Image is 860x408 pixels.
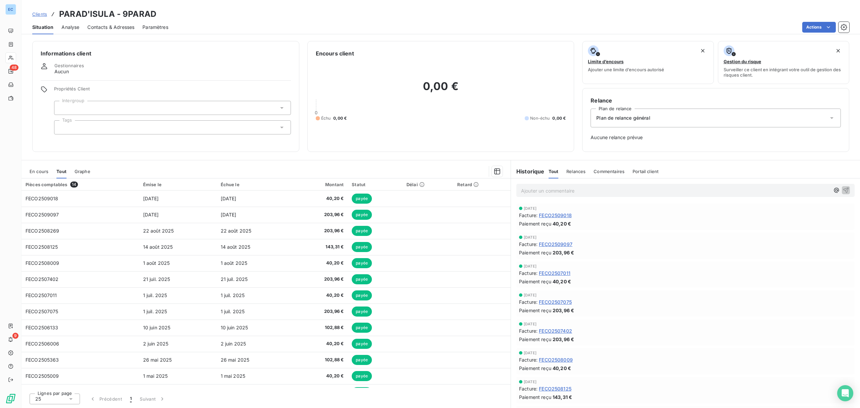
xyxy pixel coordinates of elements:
[519,212,537,219] span: Facture :
[130,396,132,402] span: 1
[718,41,849,84] button: Gestion du risqueSurveiller ce client en intégrant votre outil de gestion des risques client.
[511,167,545,175] h6: Historique
[519,270,537,277] span: Facture :
[143,325,171,330] span: 10 juin 2025
[457,182,507,187] div: Retard
[352,274,372,284] span: payée
[524,293,536,297] span: [DATE]
[298,211,344,218] span: 203,96 €
[352,226,372,236] span: payée
[591,134,841,141] span: Aucune relance prévue
[143,228,174,234] span: 22 août 2025
[352,258,372,268] span: payée
[298,276,344,283] span: 203,96 €
[594,169,625,174] span: Commentaires
[588,59,623,64] span: Limite d’encours
[352,371,372,381] span: payée
[143,341,169,346] span: 2 juin 2025
[553,336,574,343] span: 203,96 €
[32,11,47,17] a: Clients
[221,260,248,266] span: 1 août 2025
[553,249,574,256] span: 203,96 €
[539,212,572,219] span: FECO2509018
[524,264,536,268] span: [DATE]
[298,373,344,379] span: 40,20 €
[298,308,344,315] span: 203,96 €
[591,96,841,105] h6: Relance
[539,385,571,392] span: FECO2508125
[519,241,537,248] span: Facture :
[298,228,344,234] span: 203,96 €
[633,169,658,174] span: Portail client
[553,220,571,227] span: 40,20 €
[724,59,761,64] span: Gestion du risque
[321,115,331,121] span: Échu
[352,355,372,365] span: payée
[588,67,664,72] span: Ajouter une limite d’encours autorisé
[143,309,167,314] span: 1 juil. 2025
[221,373,246,379] span: 1 mai 2025
[539,327,572,334] span: FECO2507402
[41,49,291,57] h6: Informations client
[26,181,135,188] div: Pièces comptables
[519,336,551,343] span: Paiement reçu
[26,325,58,330] span: FECO2506133
[143,357,172,363] span: 26 mai 2025
[519,307,551,314] span: Paiement reçu
[26,244,58,250] span: FECO2508125
[59,8,156,20] h3: PARAD'ISULA - 9PARAD
[5,393,16,404] img: Logo LeanPay
[298,324,344,331] span: 102,88 €
[596,115,650,121] span: Plan de relance général
[143,244,173,250] span: 14 août 2025
[143,182,213,187] div: Émise le
[524,351,536,355] span: [DATE]
[539,241,572,248] span: FECO2509097
[221,292,245,298] span: 1 juil. 2025
[566,169,586,174] span: Relances
[60,105,65,111] input: Ajouter une valeur
[221,244,251,250] span: 14 août 2025
[524,235,536,239] span: [DATE]
[221,341,246,346] span: 2 juin 2025
[298,357,344,363] span: 102,88 €
[26,357,59,363] span: FECO2505363
[539,270,570,277] span: FECO2507011
[524,380,536,384] span: [DATE]
[333,115,347,121] span: 0,00 €
[54,63,84,68] span: Gestionnaires
[539,356,573,363] span: FECO2508009
[221,196,236,201] span: [DATE]
[143,292,167,298] span: 1 juil. 2025
[553,365,571,372] span: 40,20 €
[519,327,537,334] span: Facture :
[519,278,551,285] span: Paiement reçu
[553,278,571,285] span: 40,20 €
[539,298,572,305] span: FECO2507075
[552,115,566,121] span: 0,00 €
[524,206,536,210] span: [DATE]
[519,365,551,372] span: Paiement reçu
[352,194,372,204] span: payée
[143,212,159,217] span: [DATE]
[802,22,836,33] button: Actions
[298,244,344,250] span: 143,31 €
[352,387,372,397] span: payée
[519,356,537,363] span: Facture :
[298,340,344,347] span: 40,20 €
[352,242,372,252] span: payée
[87,24,134,31] span: Contacts & Adresses
[75,169,90,174] span: Graphe
[352,290,372,300] span: payée
[56,169,67,174] span: Tout
[298,195,344,202] span: 40,20 €
[26,309,58,314] span: FECO2507075
[26,260,59,266] span: FECO2508009
[524,322,536,326] span: [DATE]
[519,220,551,227] span: Paiement reçu
[70,181,78,188] span: 14
[26,292,57,298] span: FECO2507011
[298,292,344,299] span: 40,20 €
[298,260,344,267] span: 40,20 €
[32,24,53,31] span: Situation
